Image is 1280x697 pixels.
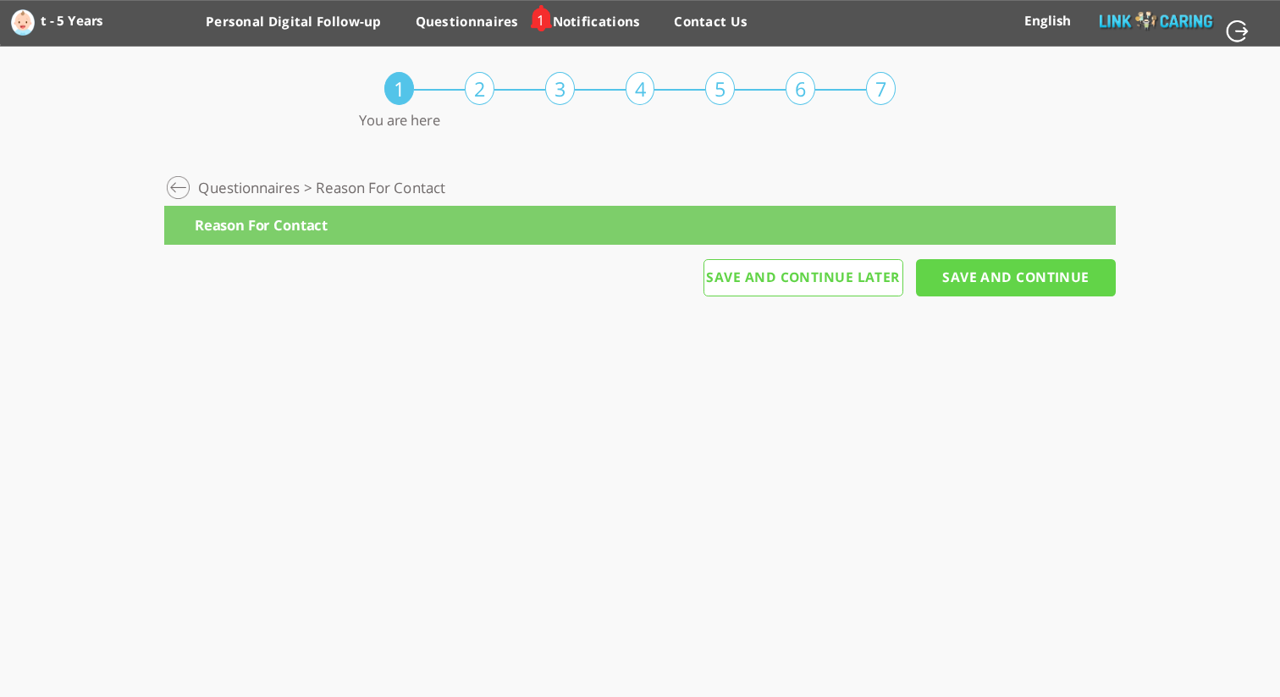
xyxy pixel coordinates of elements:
label: You are here [359,110,439,130]
img: childBoyIcon.png [11,9,35,36]
div: 3 [545,72,575,105]
label: t - 5 Years [41,7,115,34]
a: Contact Us [674,13,748,43]
div: 5 [705,72,735,105]
a: English [1024,12,1071,29]
a: Personal Digital Follow-up [206,13,382,43]
img: linkCaringLogo_03.png [1100,10,1214,33]
div: 1 [537,10,544,30]
div: 2 [465,72,494,105]
div: 7 [866,72,896,105]
div: 4 [626,72,655,105]
a: Notifications [553,13,641,43]
div: 6 [786,72,815,105]
a: Questionnaires [416,13,519,43]
div: 1 [384,72,414,105]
